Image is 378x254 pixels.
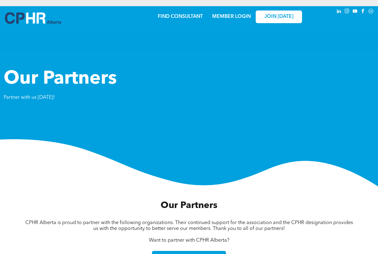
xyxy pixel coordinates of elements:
[359,8,366,16] a: facebook
[5,12,61,24] img: A blue and white logo for cp alberta
[264,14,293,20] span: JOIN [DATE]
[25,220,353,231] span: CPHR Alberta is proud to partner with the following organizations. Their continued support for th...
[149,238,229,243] span: Want to partner with CPHR Alberta?
[351,8,358,16] a: youtube
[256,10,302,23] a: JOIN [DATE]
[367,8,374,16] a: Social network
[212,14,251,19] a: MEMBER LOGIN
[161,201,217,210] span: Our Partners
[158,14,203,19] a: FIND CONSULTANT
[4,70,117,88] span: Our Partners
[4,95,55,100] span: Partner with us [DATE]!
[335,8,342,16] a: linkedin
[343,8,350,16] a: instagram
